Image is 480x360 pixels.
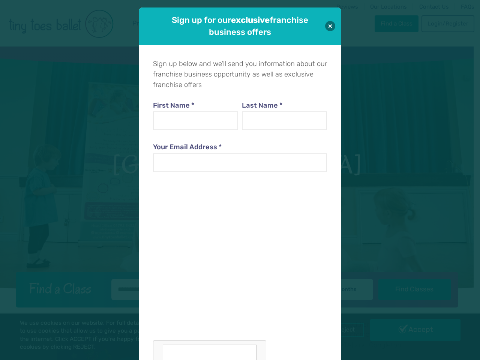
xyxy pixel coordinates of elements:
label: Your Email Address * [153,142,327,153]
label: Last Name * [242,100,327,111]
label: First Name * [153,100,238,111]
h1: Sign up for our franchise business offers [160,14,320,38]
strong: exclusive [231,15,270,25]
p: Sign up below and we'll send you information about our franchise business opportunity as well as ... [153,59,327,90]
